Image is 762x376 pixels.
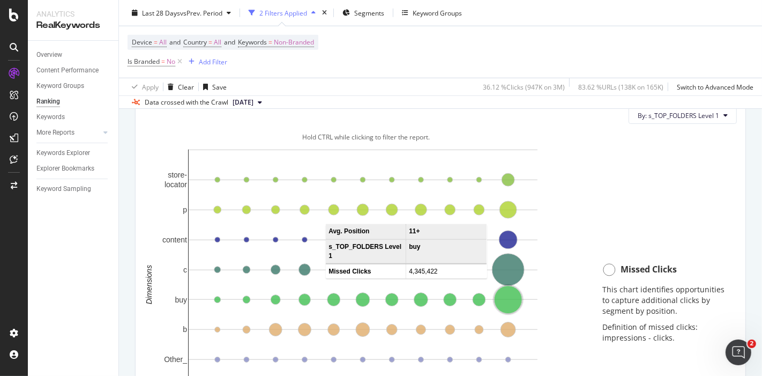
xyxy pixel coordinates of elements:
[36,65,111,76] a: Content Performance
[36,148,111,159] a: Keywords Explorer
[36,49,111,61] a: Overview
[629,107,737,124] button: By: s_TOP_FOLDERS Level 1
[154,38,158,47] span: =
[128,57,160,66] span: Is Branded
[163,78,194,95] button: Clear
[398,4,466,21] button: Keyword Groups
[36,183,91,195] div: Keyword Sampling
[36,163,111,174] a: Explorer Bookmarks
[621,263,677,276] span: Missed Clicks
[36,183,111,195] a: Keyword Sampling
[483,82,565,91] div: 36.12 % Clicks ( 947K on 3M )
[233,98,253,107] span: 2025 Aug. 4th
[168,171,187,180] text: store-
[238,38,267,47] span: Keywords
[244,4,320,21] button: 2 Filters Applied
[167,54,175,69] span: No
[128,4,235,21] button: Last 28 DaysvsPrev. Period
[274,35,314,50] span: Non-Branded
[199,78,227,95] button: Save
[673,78,753,95] button: Switch to Advanced Mode
[228,96,266,109] button: [DATE]
[178,82,194,91] div: Clear
[128,78,159,95] button: Apply
[603,284,727,316] p: This chart identifies opportunities to capture additional clicks by segment by position.
[212,82,227,91] div: Save
[338,4,389,21] button: Segments
[36,80,111,92] a: Keyword Groups
[36,65,99,76] div: Content Performance
[36,49,62,61] div: Overview
[36,112,65,123] div: Keywords
[36,112,111,123] a: Keywords
[183,206,187,215] text: p
[214,35,221,50] span: All
[259,8,307,17] div: 2 Filters Applied
[413,8,462,17] div: Keyword Groups
[36,96,60,107] div: Ranking
[184,55,227,68] button: Add Filter
[144,132,588,142] div: Hold CTRL while clicking to filter the report.
[132,38,152,47] span: Device
[726,340,751,365] iframe: Intercom live chat
[603,322,727,343] p: Definition of missed clicks: impressions - clicks.
[677,82,753,91] div: Switch to Advanced Mode
[183,38,207,47] span: Country
[36,127,74,138] div: More Reports
[142,8,180,17] span: Last 28 Days
[183,326,187,334] text: b
[161,57,165,66] span: =
[268,38,272,47] span: =
[638,111,719,120] span: By: s_TOP_FOLDERS Level 1
[180,8,222,17] span: vs Prev. Period
[36,80,84,92] div: Keyword Groups
[142,82,159,91] div: Apply
[145,98,228,107] div: Data crossed with the Crawl
[183,266,187,274] text: c
[164,356,187,364] text: Other_
[162,235,187,244] text: content
[36,163,94,174] div: Explorer Bookmarks
[175,296,187,304] text: buy
[36,148,90,159] div: Keywords Explorer
[36,127,100,138] a: More Reports
[224,38,235,47] span: and
[199,57,227,66] div: Add Filter
[354,8,384,17] span: Segments
[578,82,663,91] div: 83.62 % URLs ( 138K on 165K )
[145,266,153,305] text: Dimensions
[169,38,181,47] span: and
[36,19,110,32] div: RealKeywords
[208,38,212,47] span: =
[159,35,167,50] span: All
[748,340,756,348] span: 2
[320,8,329,18] div: times
[36,96,111,107] a: Ranking
[36,9,110,19] div: Analytics
[165,181,187,189] text: locator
